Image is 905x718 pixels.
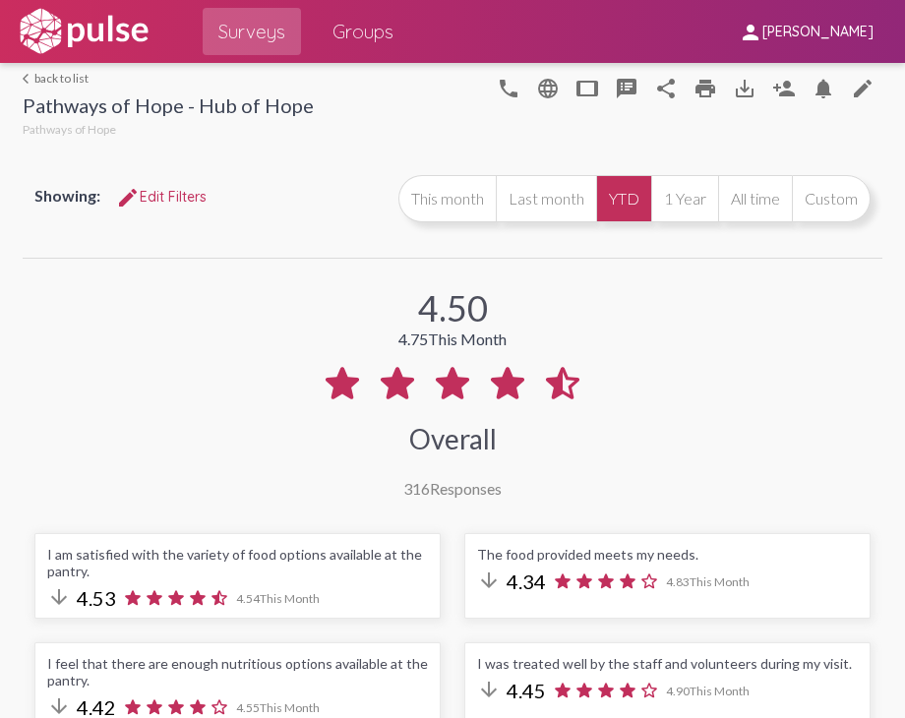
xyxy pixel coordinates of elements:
mat-icon: edit [851,77,875,100]
div: 4.50 [418,286,488,329]
span: 4.45 [507,679,546,702]
mat-icon: language [497,77,520,100]
div: Overall [409,422,497,455]
mat-icon: Edit Filters [116,186,140,209]
span: 4.90 [666,684,750,698]
div: Responses [403,479,502,498]
button: Edit FiltersEdit Filters [100,179,222,214]
span: This Month [260,591,320,606]
div: I feel that there are enough nutritious options available at the pantry. [47,655,428,688]
mat-icon: Bell [812,77,835,100]
span: Pathways of Hope [23,122,116,137]
span: 316 [403,479,430,498]
button: tablet [568,68,607,107]
div: 4.75 [398,329,507,348]
mat-icon: language [536,77,560,100]
span: This Month [260,700,320,715]
button: language [528,68,568,107]
a: back to list [23,71,314,86]
mat-icon: Person [772,77,796,100]
mat-icon: person [739,21,762,44]
button: Download [725,68,764,107]
span: This Month [690,574,750,589]
span: Surveys [218,14,285,49]
div: I was treated well by the staff and volunteers during my visit. [477,655,858,672]
div: Pathways of Hope - Hub of Hope [23,93,314,122]
a: edit [843,68,882,107]
button: Custom [792,175,871,222]
button: All time [718,175,792,222]
span: This Month [690,684,750,698]
a: Surveys [203,8,301,55]
button: Person [764,68,804,107]
mat-icon: print [694,77,717,100]
button: Last month [496,175,596,222]
button: YTD [596,175,651,222]
mat-icon: tablet [575,77,599,100]
span: 4.34 [507,569,546,593]
a: print [686,68,725,107]
button: Share [646,68,686,107]
button: 1 Year [651,175,718,222]
mat-icon: arrow_downward [477,568,501,592]
img: white-logo.svg [16,7,151,56]
mat-icon: Download [733,77,756,100]
mat-icon: arrow_back_ios [23,73,34,85]
span: Showing: [34,186,100,205]
span: 4.54 [236,591,320,606]
mat-icon: Share [654,77,678,100]
span: 4.55 [236,700,320,715]
button: Bell [804,68,843,107]
button: [PERSON_NAME] [723,13,889,49]
mat-icon: speaker_notes [615,77,638,100]
span: Groups [332,14,393,49]
mat-icon: arrow_downward [47,694,71,718]
div: I am satisfied with the variety of food options available at the pantry. [47,546,428,579]
div: The food provided meets my needs. [477,546,858,563]
button: This month [398,175,496,222]
a: Groups [317,8,409,55]
mat-icon: arrow_downward [477,678,501,701]
mat-icon: arrow_downward [47,585,71,609]
button: speaker_notes [607,68,646,107]
span: Edit Filters [116,188,207,206]
span: This Month [428,329,507,348]
span: 4.53 [77,586,116,610]
span: [PERSON_NAME] [762,24,874,41]
button: language [489,68,528,107]
span: 4.83 [666,574,750,589]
